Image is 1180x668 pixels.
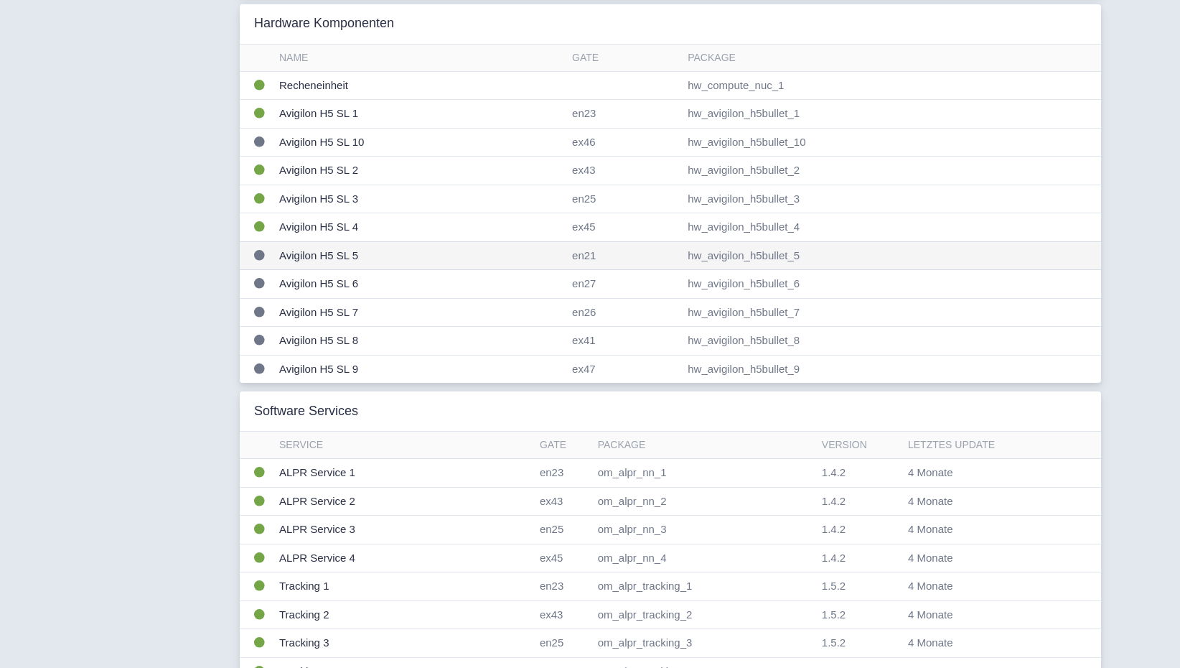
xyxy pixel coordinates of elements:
td: Recheneinheit [273,71,566,100]
td: Avigilon H5 SL 6 [273,270,566,299]
td: Avigilon H5 SL 2 [273,157,566,185]
td: Avigilon H5 SL 7 [273,298,566,327]
td: en25 [534,629,592,658]
td: ALPR Service 3 [273,516,534,544]
td: en23 [566,100,682,129]
td: hw_avigilon_h5bullet_6 [682,270,1101,299]
td: Avigilon H5 SL 10 [273,128,566,157]
td: 4 Monate [902,516,1070,544]
td: om_alpr_nn_1 [592,459,816,488]
td: Avigilon H5 SL 1 [273,100,566,129]
td: hw_avigilon_h5bullet_1 [682,100,1101,129]
span: 1.4.2 [822,495,846,507]
td: en23 [534,572,592,601]
td: ex43 [566,157,682,185]
td: om_alpr_nn_4 [592,544,816,572]
td: hw_avigilon_h5bullet_4 [682,213,1101,242]
td: en23 [534,459,592,488]
td: Tracking 1 [273,572,534,601]
td: ex47 [566,355,682,383]
td: ex43 [534,487,592,516]
th: Package [682,45,1101,72]
td: om_alpr_nn_2 [592,487,816,516]
td: om_alpr_tracking_2 [592,600,816,629]
td: en26 [566,298,682,327]
span: 1.5.2 [822,608,846,621]
td: ex45 [566,213,682,242]
th: Service [273,432,534,459]
td: hw_avigilon_h5bullet_5 [682,241,1101,270]
h3: Software Services [254,404,358,419]
span: 1.5.2 [822,580,846,592]
td: hw_avigilon_h5bullet_3 [682,185,1101,213]
span: 1.5.2 [822,636,846,649]
td: ex45 [534,544,592,572]
td: hw_avigilon_h5bullet_8 [682,327,1101,356]
td: Tracking 2 [273,600,534,629]
td: hw_compute_nuc_1 [682,71,1101,100]
td: 4 Monate [902,544,1070,572]
th: Package [592,432,816,459]
td: ex43 [534,600,592,629]
th: Gate [534,432,592,459]
th: Gate [566,45,682,72]
td: Tracking 3 [273,629,534,658]
td: Avigilon H5 SL 8 [273,327,566,356]
td: Avigilon H5 SL 3 [273,185,566,213]
td: 4 Monate [902,600,1070,629]
td: en21 [566,241,682,270]
td: Avigilon H5 SL 5 [273,241,566,270]
span: 1.4.2 [822,552,846,564]
td: om_alpr_nn_3 [592,516,816,544]
td: Avigilon H5 SL 4 [273,213,566,242]
td: hw_avigilon_h5bullet_7 [682,298,1101,327]
h3: Hardware Komponenten [254,16,394,32]
td: en27 [566,270,682,299]
td: ex46 [566,128,682,157]
td: Avigilon H5 SL 9 [273,355,566,383]
td: om_alpr_tracking_3 [592,629,816,658]
td: 4 Monate [902,572,1070,601]
span: 1.4.2 [822,523,846,535]
td: ex41 [566,327,682,356]
td: hw_avigilon_h5bullet_9 [682,355,1101,383]
td: ALPR Service 4 [273,544,534,572]
td: ALPR Service 2 [273,487,534,516]
span: 1.4.2 [822,466,846,478]
td: en25 [534,516,592,544]
th: Letztes Update [902,432,1070,459]
td: 4 Monate [902,459,1070,488]
td: hw_avigilon_h5bullet_2 [682,157,1101,185]
th: Version [816,432,902,459]
td: 4 Monate [902,487,1070,516]
td: ALPR Service 1 [273,459,534,488]
td: om_alpr_tracking_1 [592,572,816,601]
th: Name [273,45,566,72]
td: en25 [566,185,682,213]
td: 4 Monate [902,629,1070,658]
td: hw_avigilon_h5bullet_10 [682,128,1101,157]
